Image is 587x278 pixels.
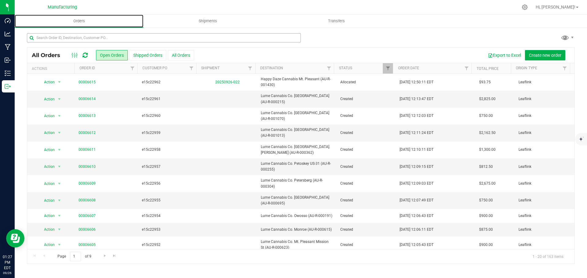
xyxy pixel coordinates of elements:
[5,57,11,63] inline-svg: Inbound
[479,197,493,203] span: $750.00
[461,63,471,74] a: Filter
[56,128,63,137] span: select
[261,144,333,156] span: Lume Cannabis Co. [GEOGRAPHIC_DATA]. [PERSON_NAME] (AU-R-000362)
[96,50,128,60] button: Open Orders
[48,5,77,10] span: Manufacturing
[340,197,393,203] span: Created
[261,161,333,172] span: Lume Cannabis Co. Petoskey US-31 (AU-R-000255)
[245,63,255,74] a: Filter
[142,181,194,186] span: e15c22956
[56,146,63,154] span: select
[79,197,96,203] a: 00006608
[79,113,96,119] a: 00006613
[65,18,93,24] span: Orders
[400,147,434,153] span: [DATE] 12:10:11 EDT
[529,53,561,58] span: Create new order
[340,130,393,136] span: Created
[519,242,571,248] span: Leaflink
[479,96,496,102] span: $2,825.00
[400,113,434,119] span: [DATE] 12:12:03 EDT
[519,130,571,136] span: Leaflink
[56,225,63,234] span: select
[6,229,24,247] iframe: Resource center
[479,164,493,170] span: $812.50
[516,66,537,70] a: Origin Type
[519,164,571,170] span: Leaflink
[39,128,55,137] span: Action
[519,96,571,102] span: Leaflink
[479,130,496,136] span: $2,162.50
[39,95,55,103] span: Action
[519,181,571,186] span: Leaflink
[479,242,493,248] span: $900.00
[261,213,333,219] span: Lume Cannabis Co. Owosso (AU-R-000191)
[142,79,194,85] span: e15c22962
[400,130,434,136] span: [DATE] 12:11:24 EDT
[340,164,393,170] span: Created
[519,79,571,85] span: Leaflink
[340,227,393,233] span: Created
[272,15,401,27] a: Transfers
[52,252,96,261] span: Page of 9
[56,240,63,249] span: select
[143,15,272,27] a: Shipments
[56,162,63,171] span: select
[400,181,434,186] span: [DATE] 12:09:03 EDT
[79,213,96,219] a: 00006607
[519,147,571,153] span: Leaflink
[340,181,393,186] span: Created
[110,252,119,260] a: Go to the last page
[32,67,72,71] div: Actions
[39,146,55,154] span: Action
[56,78,63,86] span: select
[400,213,434,219] span: [DATE] 12:06:43 EDT
[261,76,333,88] span: Happy Daze Cannabis Mt. Pleasant (AU-R-001430)
[398,66,419,70] a: Order Date
[324,63,334,74] a: Filter
[142,242,194,248] span: e15c22952
[519,197,571,203] span: Leaflink
[260,66,283,70] a: Destination
[340,213,393,219] span: Created
[261,110,333,122] span: Lume Cannabis Co. [GEOGRAPHIC_DATA] (AU-R-001070)
[3,254,12,271] p: 01:27 PM EDT
[142,66,167,70] a: Customer PO
[142,227,194,233] span: e15c22953
[261,178,333,189] span: Lume Cannabis Co. Petersberg (AU-R-000304)
[519,227,571,233] span: Leaflink
[340,147,393,153] span: Created
[536,5,575,9] span: Hi, [PERSON_NAME]!
[56,196,63,205] span: select
[100,252,109,260] a: Go to the next page
[56,112,63,120] span: select
[261,93,333,105] span: Lume Cannabis Co. [GEOGRAPHIC_DATA] (AU-R-000215)
[400,227,434,233] span: [DATE] 12:06:11 EDT
[39,179,55,188] span: Action
[479,213,493,219] span: $900.00
[5,44,11,50] inline-svg: Manufacturing
[27,33,301,42] input: Search Order ID, Destination, Customer PO...
[15,15,143,27] a: Orders
[39,112,55,120] span: Action
[79,242,96,248] a: 00006605
[186,63,196,74] a: Filter
[3,271,12,275] p: 09/26
[79,96,96,102] a: 00006614
[201,66,220,70] a: Shipment
[340,96,393,102] span: Created
[79,227,96,233] a: 00006606
[56,95,63,103] span: select
[400,242,434,248] span: [DATE] 12:05:43 EDT
[484,50,525,60] button: Export to Excel
[5,83,11,89] inline-svg: Outbound
[79,181,96,186] a: 00006609
[479,181,496,186] span: $2,675.00
[400,197,434,203] span: [DATE] 12:07:49 EDT
[142,113,194,119] span: e15c22960
[39,225,55,234] span: Action
[215,80,240,84] a: 20250926-022
[79,130,96,136] a: 00006612
[261,239,333,251] span: Lume Cannabis Co. Mt. Pleasant Mission St (AU-R-000623)
[142,164,194,170] span: e15c22957
[79,164,96,170] a: 00006610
